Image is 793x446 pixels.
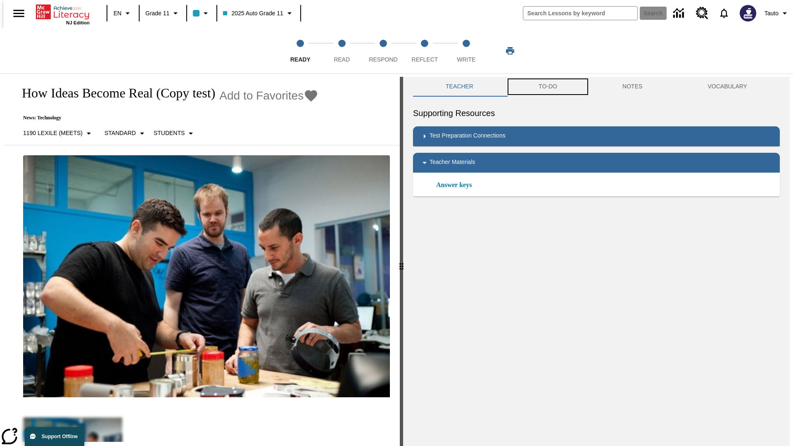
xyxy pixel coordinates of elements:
span: NJ Edition [66,20,90,25]
a: Notifications [713,2,735,24]
button: Profile/Settings [761,6,793,21]
div: activity [403,77,790,446]
button: Read step 2 of 5 [318,28,366,74]
button: VOCABULARY [675,77,780,97]
p: Test Preparation Connections [430,131,506,141]
button: Ready step 1 of 5 [276,28,324,74]
button: Write step 5 of 5 [442,28,490,74]
span: Support Offline [42,434,78,439]
span: Reflect [412,56,438,63]
div: Test Preparation Connections [413,126,780,146]
span: Add to Favorites [219,89,304,102]
button: Teacher [413,77,506,97]
button: Language: EN, Select a language [110,6,136,21]
button: Class color is light blue. Change class color [190,6,214,21]
a: Resource Center, Will open in new tab [691,2,713,24]
button: Scaffolds, Standard [101,126,150,141]
div: Teacher Materials [413,153,780,173]
a: Answer keys, Will open in new browser window or tab [436,180,472,190]
span: Read [334,56,350,63]
p: 1190 Lexile (Meets) [23,129,83,138]
span: Write [457,56,475,63]
span: Grade 11 [145,9,169,18]
span: Ready [290,56,311,63]
button: Open side menu [7,1,31,26]
button: Print [497,43,523,58]
button: Add to Favorites - How Ideas Become Real (Copy test) [219,88,318,103]
p: News: Technology [13,115,318,121]
button: Class: 2025 Auto Grade 11, Select your class [220,6,297,21]
button: Respond step 3 of 5 [359,28,407,74]
div: reading [3,77,400,442]
button: Select Student [150,126,199,141]
span: Respond [369,56,397,63]
p: Students [154,129,185,138]
button: Select Lexile, 1190 Lexile (Meets) [20,126,97,141]
button: Grade: Grade 11, Select a grade [142,6,184,21]
span: EN [114,9,121,18]
button: NOTES [590,77,675,97]
p: Teacher Materials [430,158,475,168]
button: TO-DO [506,77,590,97]
img: Avatar [740,5,756,21]
input: search field [523,7,637,20]
h6: Supporting Resources [413,107,780,120]
h1: How Ideas Become Real (Copy test) [13,85,215,101]
p: Standard [104,129,136,138]
div: Home [36,3,90,25]
button: Support Offline [25,427,84,446]
div: Instructional Panel Tabs [413,77,780,97]
button: Reflect step 4 of 5 [401,28,449,74]
img: Quirky founder Ben Kaufman tests a new product with co-worker Gaz Brown and product inventor Jon ... [23,155,390,397]
span: 2025 Auto Grade 11 [223,9,283,18]
a: Data Center [668,2,691,25]
span: Tauto [765,9,779,18]
div: Press Enter or Spacebar and then press right and left arrow keys to move the slider [400,77,403,446]
button: Select a new avatar [735,2,761,24]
